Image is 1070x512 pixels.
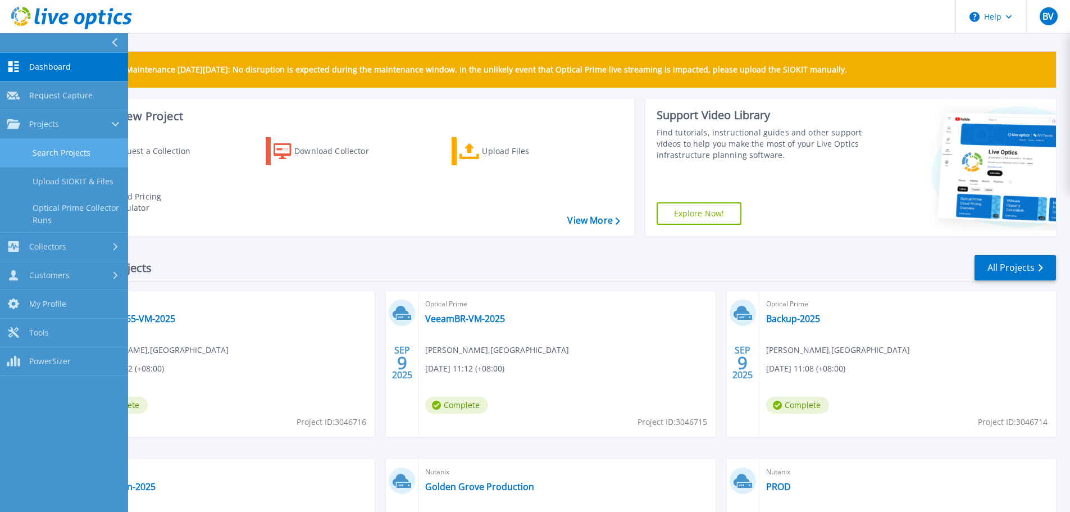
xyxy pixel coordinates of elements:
span: Project ID: 3046716 [297,416,366,428]
a: View More [567,215,620,226]
span: Complete [425,397,488,414]
h3: Start a New Project [80,110,620,123]
a: Request a Collection [80,137,205,165]
span: [DATE] 11:08 (+08:00) [766,363,845,375]
span: [PERSON_NAME] , [GEOGRAPHIC_DATA] [766,344,910,356]
p: Scheduled Maintenance [DATE][DATE]: No disruption is expected during the maintenance window. In t... [84,65,847,74]
a: VeeamBR-VM-2025 [425,313,505,324]
span: Optical Prime [425,298,708,310]
span: My Profile [29,299,66,309]
span: BV [1042,12,1054,21]
div: Request a Collection [112,140,202,162]
span: Nutanix [425,466,708,478]
a: Download Collector [266,137,391,165]
span: Complete [766,397,829,414]
span: Customers [29,270,70,280]
a: VeeamO365-VM-2025 [85,313,175,324]
span: [PERSON_NAME] , [GEOGRAPHIC_DATA] [85,344,229,356]
div: Download Collector [294,140,384,162]
span: Dashboard [29,62,71,72]
span: 9 [737,358,748,368]
div: Support Video Library [657,108,866,123]
a: Backup-2025 [766,313,820,324]
a: Upload Files [452,137,577,165]
div: Find tutorials, instructional guides and other support videos to help you make the most of your L... [657,127,866,161]
a: Cloud Pricing Calculator [80,188,205,216]
a: Explore Now! [657,202,742,225]
span: [PERSON_NAME] , [GEOGRAPHIC_DATA] [425,344,569,356]
span: Optical Prime [766,298,1049,310]
span: Optical Prime [85,298,368,310]
span: Collectors [29,242,66,252]
span: Nutanix [766,466,1049,478]
div: Upload Files [482,140,572,162]
span: 9 [397,358,407,368]
span: PowerSizer [29,356,71,366]
span: [DATE] 11:12 (+08:00) [425,363,504,375]
div: SEP 2025 [391,342,413,383]
span: Optical Prime [85,466,368,478]
span: Request Capture [29,90,93,101]
span: Projects [29,119,59,129]
span: Project ID: 3046714 [978,416,1048,428]
span: Tools [29,328,49,338]
a: PROD [766,481,791,492]
div: SEP 2025 [732,342,753,383]
div: Cloud Pricing Calculator [110,191,200,214]
a: All Projects [975,255,1056,280]
a: Golden Grove Production [425,481,534,492]
span: Project ID: 3046715 [638,416,707,428]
